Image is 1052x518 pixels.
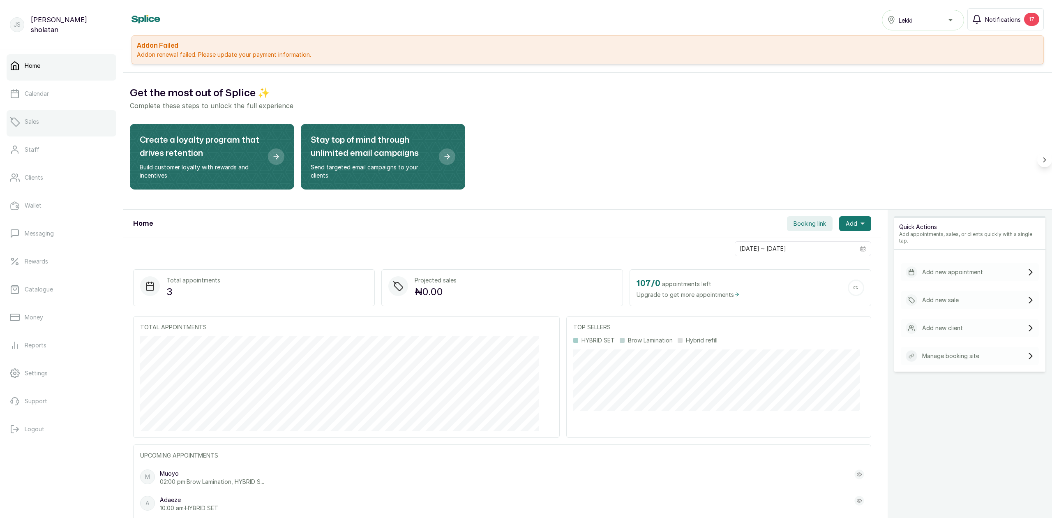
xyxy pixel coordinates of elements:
a: Support [7,390,116,413]
p: Settings [25,369,48,377]
button: Lekki [882,10,964,30]
p: Manage booking site [922,352,979,360]
p: 10:00 am · HYBRID SET [160,504,218,512]
p: 02:00 pm · Brow Lamination, HYBRID S... [160,478,264,486]
p: Hybrid refill [686,336,717,345]
a: Home [7,54,116,77]
p: Add new appointment [922,268,983,276]
div: 17 [1024,13,1039,26]
p: Sales [25,118,39,126]
p: Clients [25,173,43,182]
a: Sales [7,110,116,133]
a: Clients [7,166,116,189]
p: ₦0.00 [415,284,457,299]
p: HYBRID SET [581,336,615,345]
p: Muoyo [160,469,264,478]
p: Js [14,21,21,29]
button: Notifications17 [967,8,1044,30]
span: appointments left [662,280,711,288]
input: Select date [735,242,855,256]
span: Booking link [794,220,826,228]
h2: 107 / 0 [637,277,660,290]
p: 3 [166,284,220,299]
p: Addon renewal failed. Please update your payment information. [137,51,1038,59]
button: Add [839,216,871,231]
p: TOP SELLERS [573,323,864,331]
span: Add [846,220,857,228]
a: Catalogue [7,278,116,301]
p: Build customer loyalty with rewards and incentives [140,163,261,180]
p: Add new client [922,324,963,332]
a: Calendar [7,82,116,105]
p: Quick Actions [899,223,1040,231]
p: Reports [25,341,46,349]
a: Messaging [7,222,116,245]
p: UPCOMING APPOINTMENTS [140,451,864,460]
div: Stay top of mind through unlimited email campaigns [301,124,465,190]
svg: calendar [860,246,866,252]
button: Booking link [787,216,833,231]
h2: Addon Failed [137,41,1038,51]
p: Catalogue [25,285,53,294]
a: Reports [7,334,116,357]
a: Rewards [7,250,116,273]
span: Lekki [899,16,912,25]
p: Staff [25,146,39,154]
p: M [145,473,150,481]
h2: Get the most out of Splice ✨ [130,86,1045,101]
a: Staff [7,138,116,161]
a: Wallet [7,194,116,217]
button: Logout [7,418,116,441]
p: Home [25,62,40,70]
p: [PERSON_NAME] sholatan [31,15,113,35]
p: Complete these steps to unlock the full experience [130,101,1045,111]
button: Scroll right [1037,153,1052,167]
p: Add new sale [922,296,959,304]
a: Money [7,306,116,329]
p: Money [25,313,43,321]
p: Wallet [25,201,42,210]
p: Messaging [25,229,54,238]
p: Adaeze [160,496,218,504]
p: Calendar [25,90,49,98]
p: Rewards [25,257,48,266]
p: Send targeted email campaigns to your clients [311,163,432,180]
h2: Create a loyalty program that drives retention [140,134,261,160]
div: Create a loyalty program that drives retention [130,124,294,190]
span: 0 % [854,286,858,290]
span: Notifications [985,15,1021,24]
h2: Stay top of mind through unlimited email campaigns [311,134,432,160]
p: Total appointments [166,276,220,284]
p: Add appointments, sales, or clients quickly with a single tap. [899,231,1040,244]
p: TOTAL APPOINTMENTS [140,323,553,331]
p: A [145,499,150,507]
p: Brow Lamination [628,336,673,345]
p: Logout [25,425,44,433]
span: Upgrade to get more appointments [637,290,740,299]
h1: Home [133,219,153,229]
p: Projected sales [415,276,457,284]
a: Settings [7,362,116,385]
p: Support [25,397,47,405]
